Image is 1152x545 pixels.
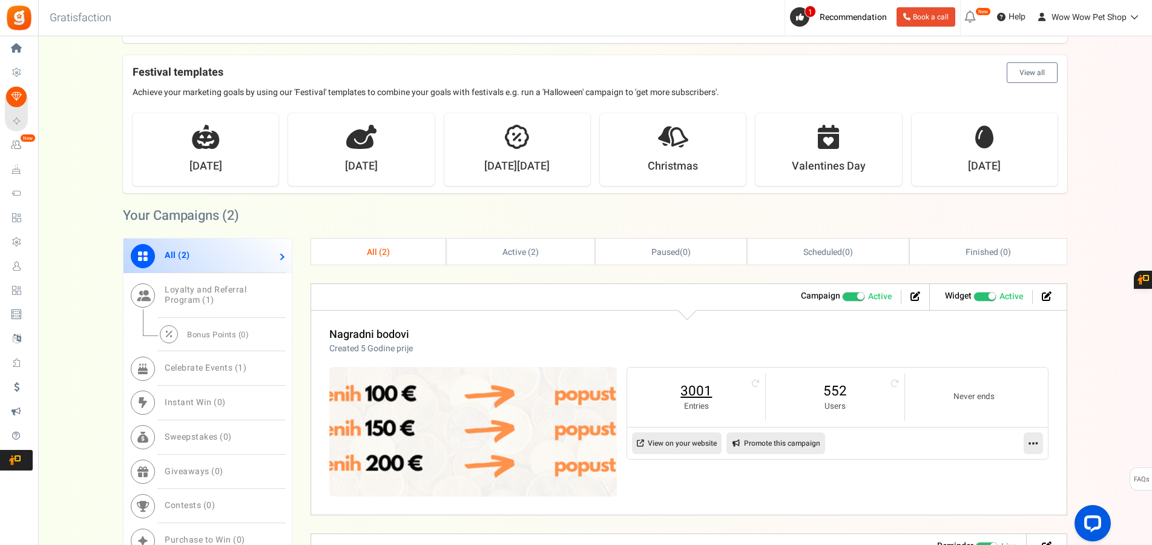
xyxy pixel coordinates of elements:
[329,326,409,343] a: Nagradni bodovi
[1006,11,1025,23] span: Help
[1052,11,1127,24] span: Wow Wow Pet Shop
[36,6,125,30] h3: Gratisfaction
[897,7,955,27] a: Book a call
[182,249,187,262] span: 2
[966,246,1010,259] span: Finished ( )
[651,246,680,259] span: Paused
[382,246,387,259] span: 2
[5,135,33,156] a: New
[484,159,550,174] strong: [DATE][DATE]
[502,246,539,259] span: Active ( )
[187,329,249,340] span: Bonus Points ( )
[792,159,866,174] strong: Valentines Day
[639,401,753,412] small: Entries
[241,329,246,340] span: 0
[367,246,390,259] span: All ( )
[123,210,239,222] h2: Your Campaigns ( )
[165,396,226,409] span: Instant Win ( )
[803,246,842,259] span: Scheduled
[165,283,246,306] span: Loyalty and Referral Program ( )
[778,401,892,412] small: Users
[968,159,1001,174] strong: [DATE]
[1007,62,1058,83] button: View all
[845,246,850,259] span: 0
[648,159,698,174] strong: Christmas
[217,396,223,409] span: 0
[215,465,220,478] span: 0
[975,7,991,16] em: New
[639,381,753,401] a: 3001
[651,246,691,259] span: ( )
[726,432,825,454] a: Promote this campaign
[223,431,229,443] span: 0
[632,432,722,454] a: View on your website
[165,362,246,374] span: Celebrate Events ( )
[683,246,688,259] span: 0
[1133,468,1150,491] span: FAQs
[803,246,852,259] span: ( )
[206,294,211,306] span: 1
[999,291,1023,303] span: Active
[820,11,887,24] span: Recommendation
[917,391,1032,403] small: Never ends
[133,87,1058,99] p: Achieve your marketing goals by using our 'Festival' templates to combine your goals with festiva...
[345,159,378,174] strong: [DATE]
[945,289,972,302] strong: Widget
[790,7,892,27] a: 1 Recommendation
[329,343,413,355] p: Created 5 Godine prije
[189,159,222,174] strong: [DATE]
[165,499,215,512] span: Contests ( )
[805,5,816,18] span: 1
[206,499,212,512] span: 0
[778,381,892,401] a: 552
[165,249,190,262] span: All ( )
[238,362,243,374] span: 1
[165,465,223,478] span: Giveaways ( )
[20,134,36,142] em: New
[133,62,1058,83] h4: Festival templates
[227,206,234,225] span: 2
[868,291,892,303] span: Active
[936,290,1033,304] li: Widget activated
[1003,246,1008,259] span: 0
[531,246,536,259] span: 2
[801,289,840,302] strong: Campaign
[5,4,33,31] img: Gratisfaction
[992,7,1030,27] a: Help
[165,431,232,443] span: Sweepstakes ( )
